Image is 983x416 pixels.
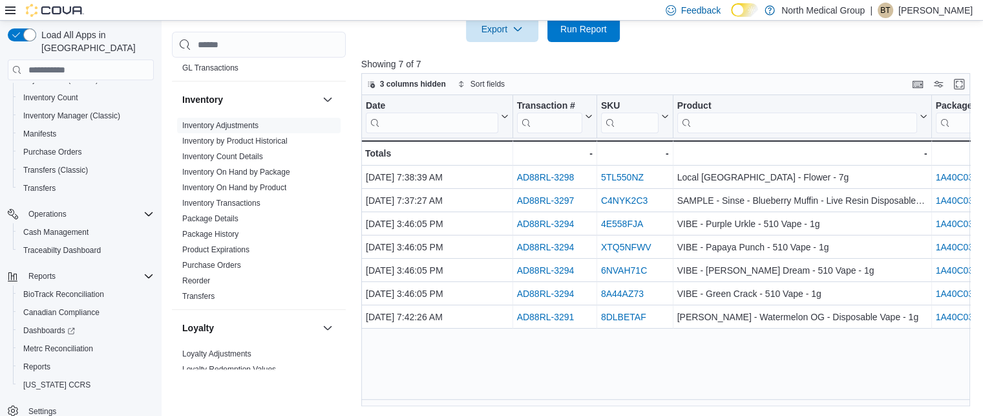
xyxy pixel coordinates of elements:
button: [US_STATE] CCRS [13,376,159,394]
button: Export [466,16,538,42]
button: Cash Management [13,223,159,241]
a: Inventory Manager (Classic) [18,108,125,124]
span: Cash Management [18,224,154,240]
button: Transaction # [516,100,592,133]
div: [DATE] 3:46:05 PM [366,216,509,232]
span: Washington CCRS [18,377,154,393]
button: Manifests [13,125,159,143]
span: BioTrack Reconciliation [23,289,104,300]
a: GL Transactions [182,63,238,72]
div: SAMPLE - Sinse - Blueberry Muffin - Live Resin Disposable Vape - .5g [677,193,927,208]
a: AD88RL-3291 [516,312,574,322]
span: Dashboards [23,325,75,336]
a: Metrc Reconciliation [18,341,98,356]
button: Enter fullscreen [951,76,967,92]
span: Reports [23,362,50,372]
a: AD88RL-3294 [516,219,574,229]
a: Cash Management [18,224,94,240]
span: Canadian Compliance [18,305,154,320]
a: 5TL550NZ [601,172,644,182]
span: Transfers [23,183,56,193]
div: [PERSON_NAME] - Watermelon OG - Disposable Vape - 1g [677,309,927,325]
div: [DATE] 7:38:39 AM [366,170,509,185]
div: [DATE] 7:42:26 AM [366,309,509,325]
div: [DATE] 3:46:05 PM [366,286,509,301]
p: [PERSON_NAME] [898,3,973,18]
span: Operations [23,206,154,222]
a: Inventory Transactions [182,199,260,208]
span: Manifests [18,126,154,142]
div: Transaction # [516,100,582,113]
img: Cova [26,4,84,17]
span: Inventory On Hand by Package [182,167,290,177]
button: Traceabilty Dashboard [13,241,159,259]
span: Inventory Transactions [182,198,260,208]
a: Transfers [182,292,215,301]
div: Loyalty [172,346,346,382]
p: | [870,3,872,18]
a: Package History [182,230,238,239]
p: Showing 7 of 7 [361,58,977,71]
a: 8A44AZ73 [601,289,644,299]
span: Export [474,16,531,42]
span: Purchase Orders [23,147,82,157]
button: Operations [23,206,72,222]
a: C4NYK2C3 [601,195,648,206]
span: Cash Management [23,227,89,237]
a: Transfers (Classic) [18,162,93,178]
span: Metrc Reconciliation [23,344,93,354]
a: AD88RL-3294 [516,289,574,299]
h3: Loyalty [182,322,214,334]
button: Reports [23,268,61,284]
a: Dashboards [18,323,80,338]
div: - [677,146,927,161]
a: AD88RL-3294 [516,242,574,252]
a: Inventory On Hand by Package [182,168,290,177]
button: Canadian Compliance [13,303,159,322]
span: BioTrack Reconciliation [18,287,154,302]
span: Inventory On Hand by Product [182,182,286,193]
span: Loyalty Adjustments [182,349,251,359]
span: Inventory by Product Historical [182,136,288,146]
span: Reports [18,359,154,375]
span: Inventory Count Details [182,151,263,162]
a: Inventory On Hand by Product [182,183,286,192]
span: GL Transactions [182,63,238,73]
button: Inventory Count [13,89,159,107]
button: Inventory [182,93,317,106]
a: 6NVAH71C [601,265,647,276]
span: Traceabilty Dashboard [18,243,154,258]
div: Transaction Url [516,100,582,133]
div: VIBE - Papaya Punch - 510 Vape - 1g [677,239,927,255]
a: AD88RL-3294 [516,265,574,276]
a: 4E558FJA [601,219,643,229]
a: Inventory Count Details [182,152,263,161]
div: Product [677,100,916,113]
a: [US_STATE] CCRS [18,377,96,393]
a: Traceabilty Dashboard [18,243,106,258]
div: Local [GEOGRAPHIC_DATA] - Flower - 7g [677,170,927,185]
h3: Inventory [182,93,223,106]
button: Inventory Manager (Classic) [13,107,159,125]
button: Display options [931,76,946,92]
span: [US_STATE] CCRS [23,380,90,390]
span: Purchase Orders [182,260,241,270]
a: Package Details [182,214,238,223]
span: Feedback [681,4,721,17]
span: Dashboards [18,323,154,338]
span: Inventory Count [18,90,154,105]
span: Metrc Reconciliation [18,341,154,356]
button: Sort fields [452,76,510,92]
span: Reports [28,271,56,281]
button: Product [677,100,927,133]
a: XTQ5NFWV [601,242,651,252]
div: - [601,146,669,161]
span: Sort fields [470,79,505,89]
div: Date [366,100,498,113]
button: Keyboard shortcuts [910,76,925,92]
button: Loyalty [182,322,317,334]
button: Reports [3,267,159,285]
span: Inventory Manager (Classic) [23,111,120,121]
span: Canadian Compliance [23,307,100,318]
